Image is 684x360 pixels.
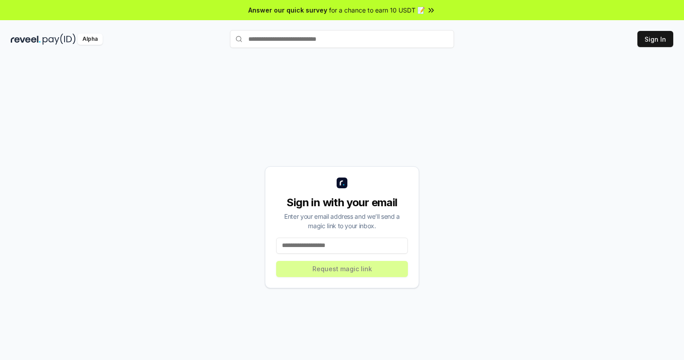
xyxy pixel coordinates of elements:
div: Alpha [78,34,103,45]
span: for a chance to earn 10 USDT 📝 [329,5,425,15]
span: Answer our quick survey [248,5,327,15]
img: pay_id [43,34,76,45]
div: Sign in with your email [276,195,408,210]
button: Sign In [637,31,673,47]
img: reveel_dark [11,34,41,45]
div: Enter your email address and we’ll send a magic link to your inbox. [276,212,408,230]
img: logo_small [337,178,347,188]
